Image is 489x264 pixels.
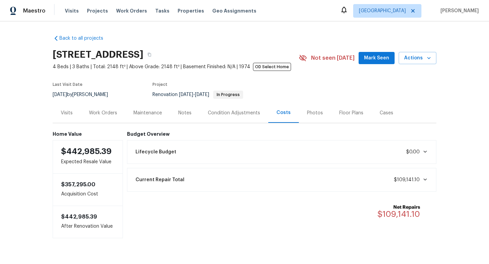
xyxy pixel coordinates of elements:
[404,54,431,62] span: Actions
[87,7,108,14] span: Projects
[53,206,123,238] div: After Renovation Value
[61,110,73,116] div: Visits
[65,7,79,14] span: Visits
[61,147,112,155] span: $442,985.39
[406,150,420,154] span: $0.00
[116,7,147,14] span: Work Orders
[438,7,479,14] span: [PERSON_NAME]
[152,82,167,87] span: Project
[143,49,156,61] button: Copy Address
[53,131,123,137] h6: Home Value
[23,7,46,14] span: Maestro
[179,92,193,97] span: [DATE]
[61,182,95,187] span: $357,295.00
[53,174,123,206] div: Acquisition Cost
[53,51,143,58] h2: [STREET_ADDRESS]
[208,110,260,116] div: Condition Adjustments
[377,210,420,218] span: $109,141.10
[339,110,363,116] div: Floor Plans
[135,176,184,183] span: Current Repair Total
[53,91,116,99] div: by [PERSON_NAME]
[399,52,436,64] button: Actions
[53,92,67,97] span: [DATE]
[178,7,204,14] span: Properties
[311,55,355,61] span: Not seen [DATE]
[89,110,117,116] div: Work Orders
[127,131,437,137] h6: Budget Overview
[135,149,176,155] span: Lifecycle Budget
[152,92,243,97] span: Renovation
[133,110,162,116] div: Maintenance
[364,54,389,62] span: Mark Seen
[214,93,242,97] span: In Progress
[359,7,406,14] span: [GEOGRAPHIC_DATA]
[53,82,83,87] span: Last Visit Date
[253,63,291,71] span: OD Select Home
[394,177,420,182] span: $109,141.10
[307,110,323,116] div: Photos
[359,52,395,64] button: Mark Seen
[380,110,393,116] div: Cases
[276,109,291,116] div: Costs
[53,63,299,70] span: 4 Beds | 3 Baths | Total: 2148 ft² | Above Grade: 2148 ft² | Basement Finished: N/A | 1974
[53,35,118,42] a: Back to all projects
[377,204,420,211] b: Net Repairs
[155,8,169,13] span: Tasks
[195,92,209,97] span: [DATE]
[178,110,192,116] div: Notes
[212,7,256,14] span: Geo Assignments
[179,92,209,97] span: -
[61,214,97,220] span: $442,985.39
[53,140,123,174] div: Expected Resale Value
